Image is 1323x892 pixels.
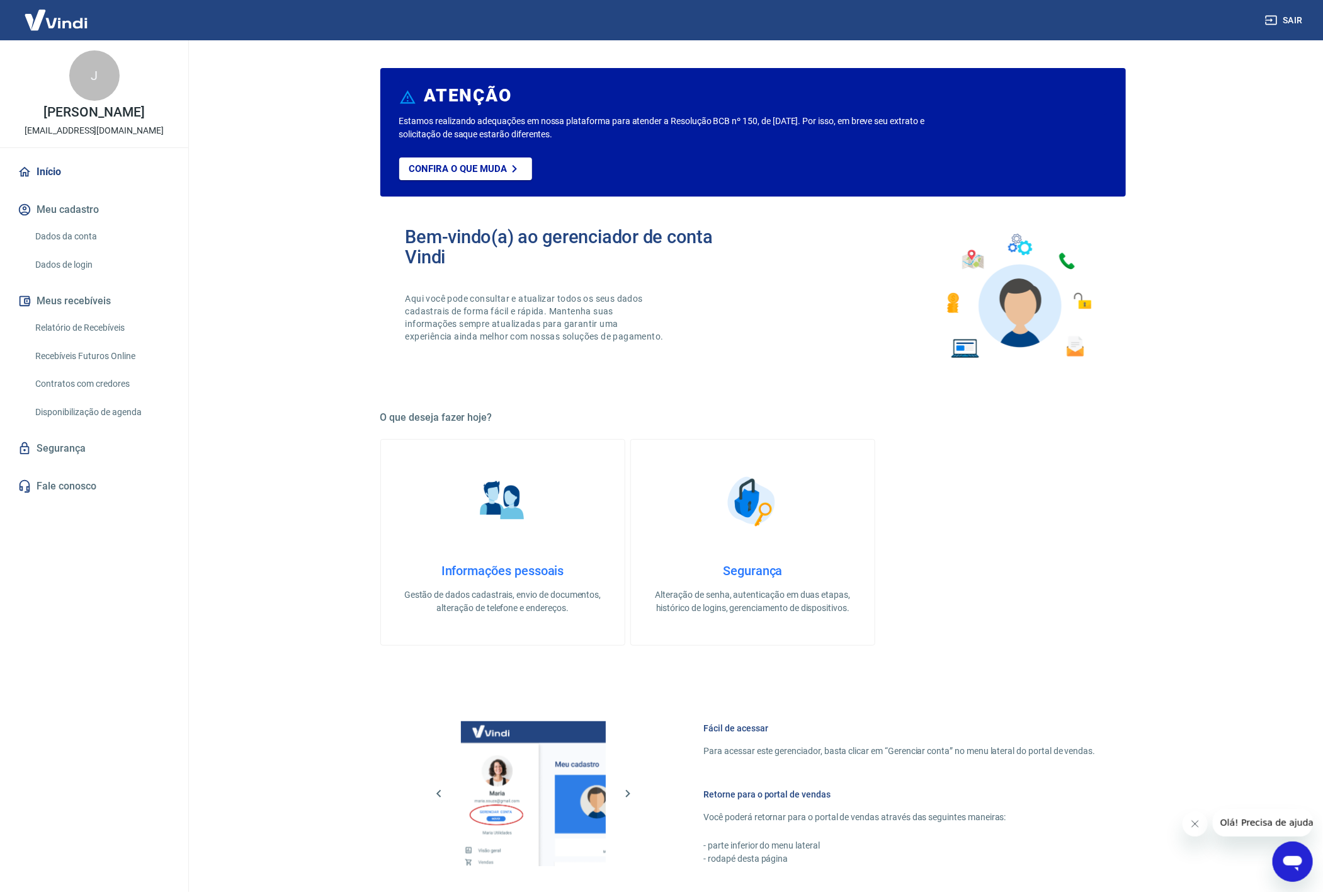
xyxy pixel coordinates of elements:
[704,839,1096,852] p: - parte inferior do menu lateral
[409,163,507,174] p: Confira o que muda
[69,50,120,101] div: J
[30,343,173,369] a: Recebíveis Futuros Online
[704,722,1096,735] h6: Fácil de acessar
[15,472,173,500] a: Fale conosco
[399,157,532,180] a: Confira o que muda
[1263,9,1308,32] button: Sair
[704,852,1096,866] p: - rodapé desta página
[721,470,784,533] img: Segurança
[406,292,666,343] p: Aqui você pode consultar e atualizar todos os seus dados cadastrais de forma fácil e rápida. Mant...
[461,721,606,866] img: Imagem da dashboard mostrando o botão de gerenciar conta na sidebar no lado esquerdo
[15,287,173,315] button: Meus recebíveis
[424,89,511,102] h6: ATENÇÃO
[30,315,173,341] a: Relatório de Recebíveis
[651,563,855,578] h4: Segurança
[936,227,1101,366] img: Imagem de um avatar masculino com diversos icones exemplificando as funcionalidades do gerenciado...
[704,811,1096,824] p: Você poderá retornar para o portal de vendas através das seguintes maneiras:
[15,158,173,186] a: Início
[15,435,173,462] a: Segurança
[704,745,1096,758] p: Para acessar este gerenciador, basta clicar em “Gerenciar conta” no menu lateral do portal de ven...
[406,227,753,267] h2: Bem-vindo(a) ao gerenciador de conta Vindi
[380,439,625,646] a: Informações pessoaisInformações pessoaisGestão de dados cadastrais, envio de documentos, alteraçã...
[15,196,173,224] button: Meu cadastro
[1213,809,1313,837] iframe: Mensagem da empresa
[380,411,1126,424] h5: O que deseja fazer hoje?
[8,9,106,19] span: Olá! Precisa de ajuda?
[401,588,605,615] p: Gestão de dados cadastrais, envio de documentos, alteração de telefone e endereços.
[651,588,855,615] p: Alteração de senha, autenticação em duas etapas, histórico de logins, gerenciamento de dispositivos.
[704,788,1096,801] h6: Retorne para o portal de vendas
[30,399,173,425] a: Disponibilização de agenda
[471,470,534,533] img: Informações pessoais
[1273,842,1313,882] iframe: Botão para abrir a janela de mensagens
[15,1,97,39] img: Vindi
[43,106,144,119] p: [PERSON_NAME]
[25,124,164,137] p: [EMAIL_ADDRESS][DOMAIN_NAME]
[30,252,173,278] a: Dados de login
[30,371,173,397] a: Contratos com credores
[30,224,173,249] a: Dados da conta
[399,115,965,141] p: Estamos realizando adequações em nossa plataforma para atender a Resolução BCB nº 150, de [DATE]....
[1183,811,1208,837] iframe: Fechar mensagem
[401,563,605,578] h4: Informações pessoais
[630,439,875,646] a: SegurançaSegurançaAlteração de senha, autenticação em duas etapas, histórico de logins, gerenciam...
